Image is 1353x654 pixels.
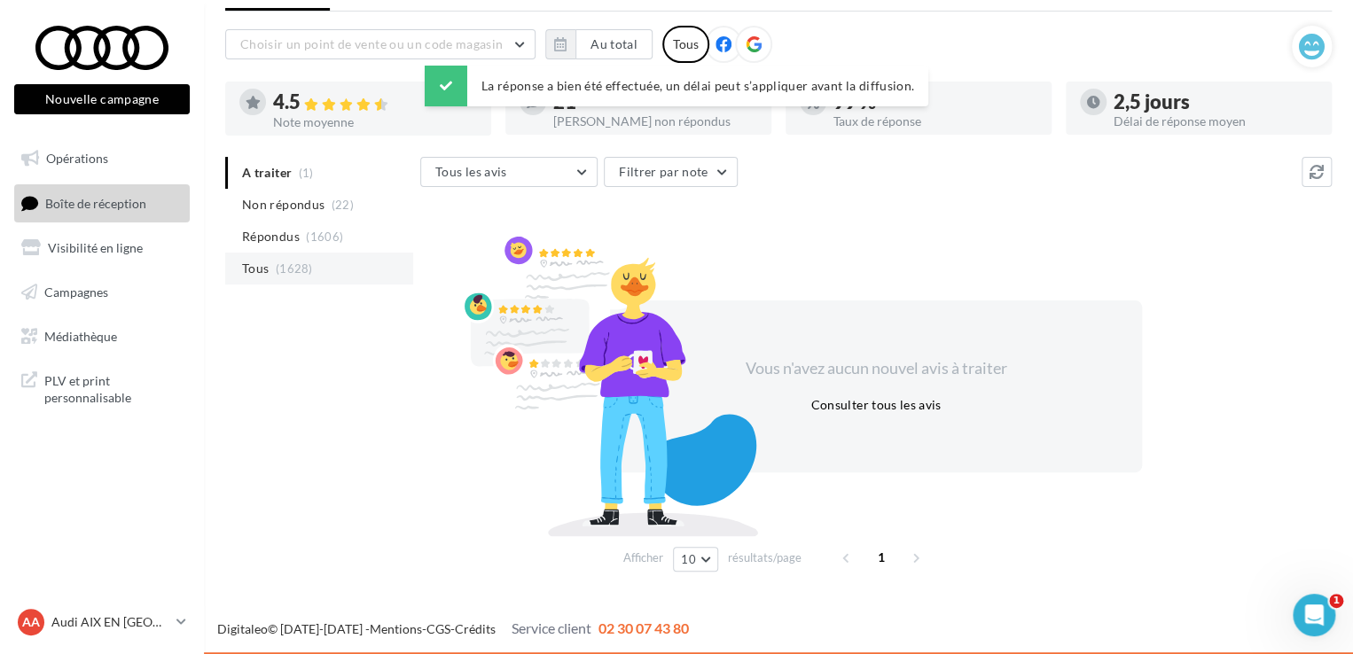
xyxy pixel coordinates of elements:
span: Afficher [623,549,663,566]
span: Choisir un point de vente ou un code magasin [240,36,503,51]
span: Tous les avis [435,164,507,179]
span: AA [22,613,40,631]
span: Visibilité en ligne [48,240,143,255]
span: (22) [332,198,354,212]
a: AA Audi AIX EN [GEOGRAPHIC_DATA] [14,605,190,639]
span: (1628) [276,261,313,276]
span: PLV et print personnalisable [44,369,183,407]
a: PLV et print personnalisable [11,362,193,414]
span: Boîte de réception [45,195,146,210]
span: 10 [681,552,696,566]
div: Délai de réponse moyen [1114,115,1318,128]
span: Opérations [46,151,108,166]
span: Non répondus [242,196,325,214]
span: 02 30 07 43 80 [598,619,689,636]
span: Service client [512,619,591,636]
button: Tous les avis [420,157,598,187]
a: Médiathèque [11,318,193,355]
button: Au total [545,29,653,59]
span: 1 [867,543,895,572]
a: Crédits [455,621,496,636]
a: Campagnes [11,274,193,311]
div: 99 % [833,92,1037,112]
a: Digitaleo [217,621,268,636]
button: Consulter tous les avis [803,394,948,416]
a: Mentions [370,621,422,636]
a: Visibilité en ligne [11,230,193,267]
span: résultats/page [728,549,802,566]
span: (1606) [306,230,343,244]
span: Campagnes [44,284,108,300]
div: Note moyenne [273,116,477,128]
button: Au total [575,29,653,59]
a: CGS [426,621,450,636]
div: 2,5 jours [1114,92,1318,112]
iframe: Intercom live chat [1293,594,1335,636]
div: La réponse a bien été effectuée, un délai peut s’appliquer avant la diffusion. [425,66,928,106]
span: Tous [242,260,269,277]
button: Filtrer par note [604,157,738,187]
div: Vous n'avez aucun nouvel avis à traiter [723,357,1028,380]
button: Nouvelle campagne [14,84,190,114]
span: 1 [1329,594,1343,608]
span: Médiathèque [44,328,117,343]
button: Choisir un point de vente ou un code magasin [225,29,536,59]
div: Taux de réponse [833,115,1037,128]
div: [PERSON_NAME] non répondus [553,115,757,128]
button: 10 [673,547,718,572]
span: © [DATE]-[DATE] - - - [217,621,689,636]
p: Audi AIX EN [GEOGRAPHIC_DATA] [51,613,169,631]
div: Tous [662,26,709,63]
a: Opérations [11,140,193,177]
span: Répondus [242,228,300,245]
div: 4.5 [273,92,477,113]
a: Boîte de réception [11,184,193,222]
